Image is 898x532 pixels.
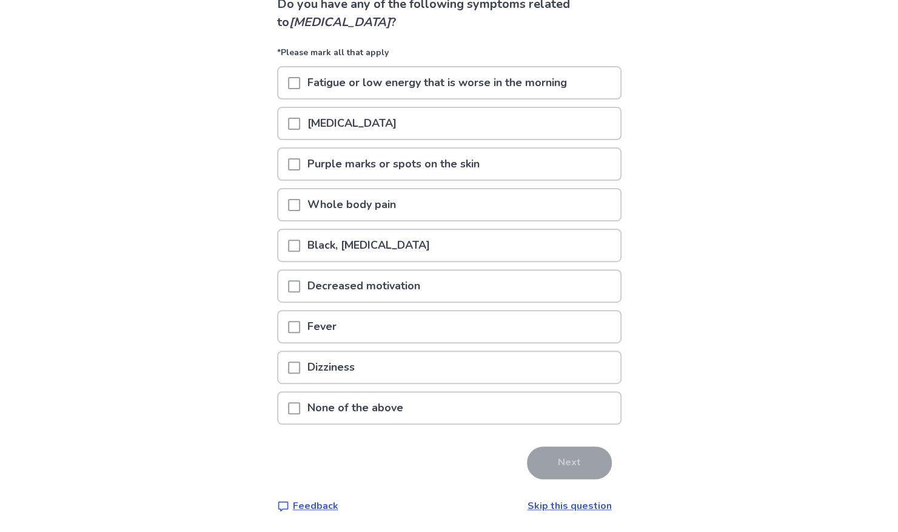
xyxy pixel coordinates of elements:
p: Black, [MEDICAL_DATA] [300,230,437,261]
p: Fever [300,311,344,342]
i: [MEDICAL_DATA] [289,14,390,30]
a: Feedback [277,499,338,513]
p: [MEDICAL_DATA] [300,108,404,139]
p: Dizziness [300,352,362,383]
p: Feedback [293,499,338,513]
p: Purple marks or spots on the skin [300,149,487,180]
p: None of the above [300,392,410,423]
button: Next [527,446,612,479]
p: *Please mark all that apply [277,46,622,66]
p: Whole body pain [300,189,403,220]
a: Skip this question [528,499,612,513]
p: Decreased motivation [300,271,427,301]
p: Fatigue or low energy that is worse in the morning [300,67,574,98]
